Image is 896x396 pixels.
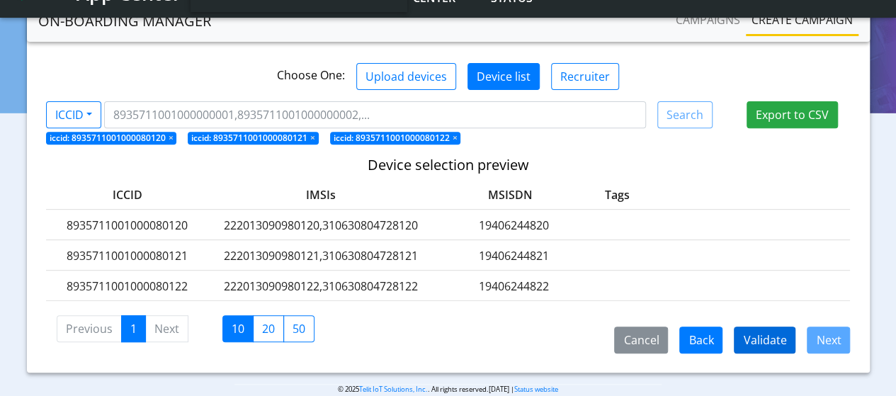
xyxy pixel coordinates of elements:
a: Status website [514,385,558,394]
button: Cancel [614,327,668,353]
span: iccid: 8935711001000080121 [188,132,319,145]
button: Export to CSV [747,101,838,128]
label: 19406244821 [433,247,596,264]
button: Next [807,327,850,353]
h5: Device selection preview [46,157,851,174]
button: ICCID [46,101,101,128]
button: Search [657,101,713,128]
input: Filter device list [104,101,646,128]
label: 8935711001000080121 [46,247,209,264]
a: 1 [121,315,146,342]
span: iccid: 8935711001000080120 [46,132,177,145]
a: On-Boarding Manager [38,7,211,35]
label: 222013090980122,310630804728122 [215,278,427,295]
a: Campaigns [670,6,746,34]
button: Validate [734,327,795,353]
label: 8935711001000080120 [46,217,209,234]
label: 19406244820 [433,217,596,234]
span: × [168,132,173,144]
label: 222013090980121,310630804728121 [215,247,427,264]
label: 50 [283,315,314,342]
button: Recruiter [551,63,619,90]
label: 222013090980120,310630804728120 [215,217,427,234]
span: × [310,132,315,144]
label: 8935711001000080122 [46,278,209,295]
label: 20 [253,315,284,342]
label: 10 [222,315,254,342]
button: Back [679,327,722,353]
button: Device list [467,63,540,90]
button: Close [453,134,458,142]
label: IMSIs [215,186,427,203]
button: Close [310,134,315,142]
label: Tags [573,186,662,203]
label: ICCID [46,186,209,203]
span: Choose One: [277,67,345,83]
button: Close [168,134,173,142]
button: Upload devices [356,63,456,90]
span: iccid: 8935711001000080122 [330,132,461,145]
label: MSISDN [433,186,567,203]
a: Telit IoT Solutions, Inc. [359,385,428,394]
span: × [453,132,458,144]
a: Create campaign [746,6,858,34]
label: 19406244822 [433,278,596,295]
p: © 2025 . All rights reserved.[DATE] | [234,384,662,395]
